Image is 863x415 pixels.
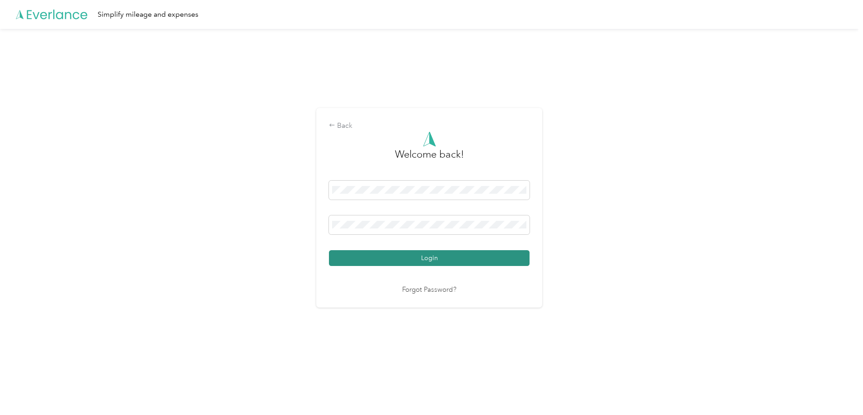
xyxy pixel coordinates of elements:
a: Forgot Password? [402,285,456,295]
div: Simplify mileage and expenses [98,9,198,20]
h3: greeting [395,147,464,171]
button: Login [329,250,530,266]
iframe: Everlance-gr Chat Button Frame [812,364,863,415]
div: Back [329,121,530,131]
